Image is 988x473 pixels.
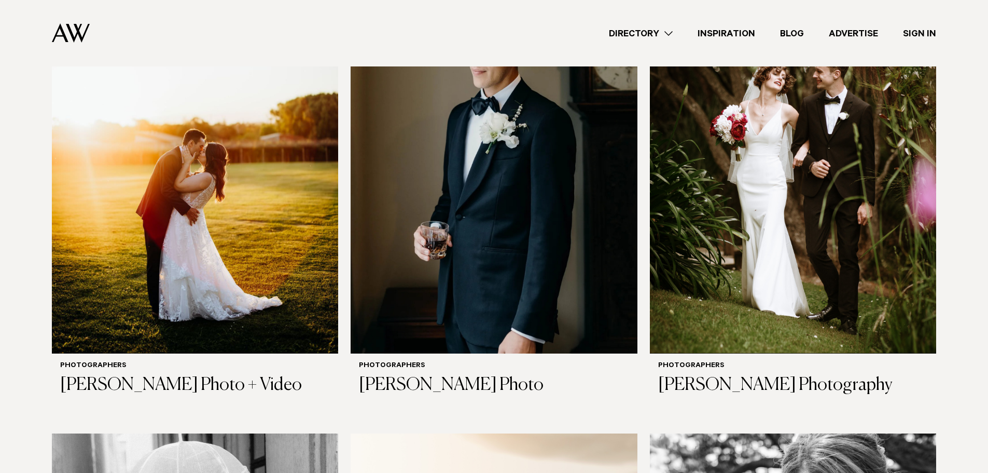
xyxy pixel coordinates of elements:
[596,26,685,40] a: Directory
[60,362,330,371] h6: Photographers
[658,375,928,396] h3: [PERSON_NAME] Photography
[359,375,629,396] h3: [PERSON_NAME] Photo
[52,23,90,43] img: Auckland Weddings Logo
[890,26,949,40] a: Sign In
[658,362,928,371] h6: Photographers
[60,375,330,396] h3: [PERSON_NAME] Photo + Video
[768,26,816,40] a: Blog
[816,26,890,40] a: Advertise
[359,362,629,371] h6: Photographers
[685,26,768,40] a: Inspiration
